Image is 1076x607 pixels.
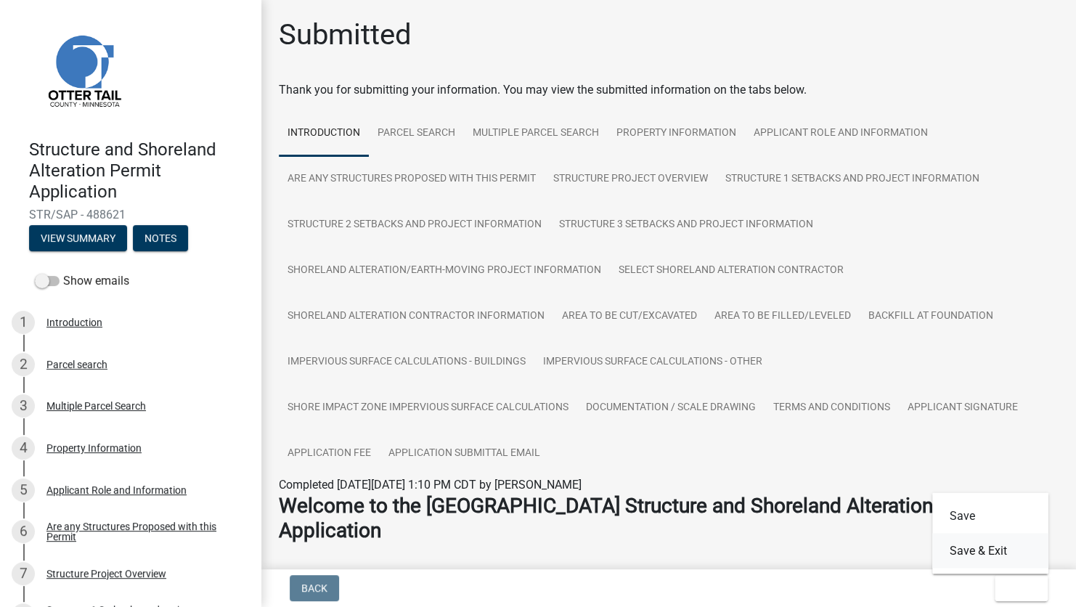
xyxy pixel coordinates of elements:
[29,208,232,221] span: STR/SAP - 488621
[133,225,188,251] button: Notes
[279,110,369,157] a: Introduction
[133,234,188,245] wm-modal-confirm: Notes
[610,248,852,294] a: Select Shoreland Alteration contractor
[35,272,129,290] label: Show emails
[745,110,937,157] a: Applicant Role and Information
[550,202,822,248] a: Structure 3 Setbacks and project information
[46,443,142,453] div: Property Information
[46,521,238,542] div: Are any Structures Proposed with this Permit
[534,339,771,386] a: Impervious Surface Calculations - Other
[29,225,127,251] button: View Summary
[12,311,35,334] div: 1
[46,485,187,495] div: Applicant Role and Information
[860,293,1002,340] a: Backfill at foundation
[899,385,1027,431] a: Applicant Signature
[932,533,1048,568] button: Save & Exit
[46,317,102,327] div: Introduction
[12,520,35,543] div: 6
[29,139,250,202] h4: Structure and Shoreland Alteration Permit Application
[301,582,327,594] span: Back
[29,15,138,124] img: Otter Tail County, Minnesota
[369,110,464,157] a: Parcel search
[706,293,860,340] a: Area to be Filled/Leveled
[279,202,550,248] a: Structure 2 Setbacks and project information
[279,17,412,52] h1: Submitted
[279,478,582,492] span: Completed [DATE][DATE] 1:10 PM CDT by [PERSON_NAME]
[46,569,166,579] div: Structure Project Overview
[12,353,35,376] div: 2
[279,385,577,431] a: Shore Impact Zone Impervious Surface Calculations
[1006,582,1027,594] span: Exit
[279,156,545,203] a: Are any Structures Proposed with this Permit
[46,359,107,370] div: Parcel search
[765,385,899,431] a: Terms and Conditions
[545,156,717,203] a: Structure Project Overview
[380,431,549,477] a: Application Submittal Email
[932,498,1048,533] button: Save
[932,492,1048,574] div: Exit
[279,339,534,386] a: Impervious Surface Calculations - Buildings
[12,394,35,417] div: 3
[29,234,127,245] wm-modal-confirm: Summary
[279,494,998,542] strong: Welcome to the [GEOGRAPHIC_DATA] Structure and Shoreland Alteration Permit Application
[553,293,706,340] a: Area to be Cut/Excavated
[279,81,1059,99] div: Thank you for submitting your information. You may view the submitted information on the tabs below.
[279,431,380,477] a: Application Fee
[279,248,610,294] a: Shoreland Alteration/Earth-Moving Project Information
[12,562,35,585] div: 7
[12,478,35,502] div: 5
[995,575,1048,601] button: Exit
[279,293,553,340] a: Shoreland Alteration Contractor Information
[608,110,745,157] a: Property Information
[12,436,35,460] div: 4
[290,575,339,601] button: Back
[464,110,608,157] a: Multiple Parcel Search
[577,385,765,431] a: Documentation / Scale Drawing
[717,156,988,203] a: Structure 1 Setbacks and project information
[46,401,146,411] div: Multiple Parcel Search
